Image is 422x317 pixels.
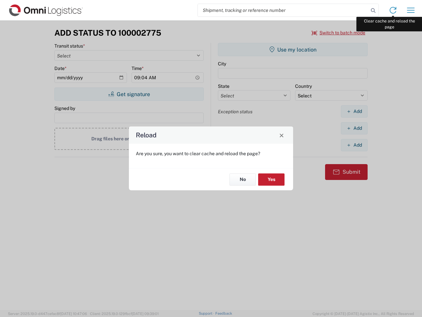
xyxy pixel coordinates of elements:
p: Are you sure, you want to clear cache and reload the page? [136,151,286,157]
h4: Reload [136,130,157,140]
button: Close [277,130,286,140]
button: No [229,173,256,186]
input: Shipment, tracking or reference number [198,4,369,17]
button: Yes [258,173,285,186]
